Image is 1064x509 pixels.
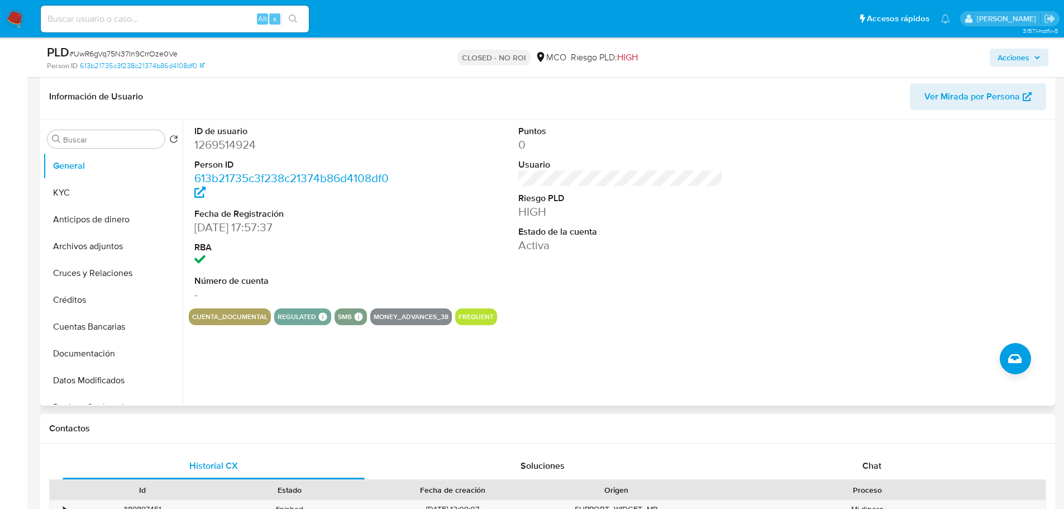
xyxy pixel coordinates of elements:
p: CLOSED - NO ROI [457,50,531,65]
span: # UwR6gVq75N37ln9CrrOze0Ve [69,48,178,59]
dt: Fecha de Registración [194,208,399,220]
a: Notificaciones [941,14,950,23]
button: Volver al orden por defecto [169,135,178,147]
a: 613b21735c3f238c21374b86d4108df0 [194,170,389,202]
a: 613b21735c3f238c21374b86d4108df0 [80,61,204,71]
p: felipe.cayon@mercadolibre.com [977,13,1040,24]
button: smb [338,315,352,319]
b: Person ID [47,61,78,71]
button: Anticipos de dinero [43,206,183,233]
dd: Activa [518,237,723,253]
button: regulated [278,315,316,319]
button: KYC [43,179,183,206]
button: Buscar [52,135,61,144]
button: Archivos adjuntos [43,233,183,260]
input: Buscar [63,135,160,145]
a: Salir [1044,13,1056,25]
span: Riesgo PLD: [571,51,638,64]
div: Estado [224,484,355,496]
button: Cuentas Bancarias [43,313,183,340]
span: 3.157.1-hotfix-5 [1023,26,1058,35]
div: Id [77,484,208,496]
h1: Contactos [49,423,1046,434]
button: Ver Mirada por Persona [910,83,1046,110]
button: cuenta_documental [192,315,268,319]
span: HIGH [617,51,638,64]
div: MCO [535,51,566,64]
b: PLD [47,43,69,61]
dt: Número de cuenta [194,275,399,287]
dd: HIGH [518,204,723,220]
span: Ver Mirada por Persona [924,83,1020,110]
dt: ID de usuario [194,125,399,137]
dt: Estado de la cuenta [518,226,723,238]
button: Datos Modificados [43,367,183,394]
button: money_advances_38 [374,315,448,319]
dt: Riesgo PLD [518,192,723,204]
span: Soluciones [521,459,565,472]
h1: Información de Usuario [49,91,143,102]
button: frequent [459,315,494,319]
dd: [DATE] 17:57:37 [194,220,399,235]
div: Fecha de creación [371,484,535,496]
dt: Person ID [194,159,399,171]
span: Acciones [998,49,1029,66]
button: Créditos [43,287,183,313]
span: Alt [258,13,267,24]
button: Cruces y Relaciones [43,260,183,287]
dd: 0 [518,137,723,153]
button: Documentación [43,340,183,367]
span: Accesos rápidos [867,13,929,25]
dd: - [194,287,399,302]
span: s [273,13,276,24]
span: Historial CX [189,459,238,472]
button: search-icon [281,11,304,27]
dt: RBA [194,241,399,254]
button: Acciones [990,49,1048,66]
span: Chat [862,459,881,472]
dd: 1269514924 [194,137,399,153]
div: Origen [551,484,682,496]
dt: Puntos [518,125,723,137]
button: General [43,153,183,179]
div: Proceso [698,484,1038,496]
dt: Usuario [518,159,723,171]
button: Devices Geolocation [43,394,183,421]
input: Buscar usuario o caso... [41,12,309,26]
